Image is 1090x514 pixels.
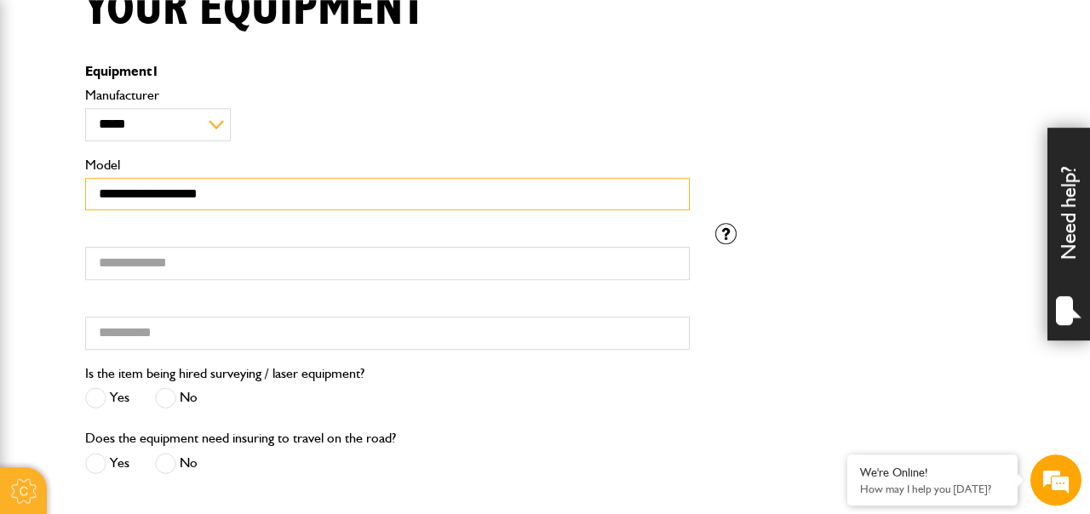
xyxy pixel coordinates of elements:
label: Yes [85,387,129,408]
input: Enter your last name [22,157,311,195]
label: Yes [85,453,129,474]
label: No [155,453,198,474]
input: Enter your email address [22,208,311,245]
label: Does the equipment need insuring to travel on the road? [85,431,396,445]
textarea: Type your message and hit 'Enter' [22,308,311,368]
div: Need help? [1047,128,1090,340]
p: Equipment [85,65,690,78]
div: Chat with us now [89,95,286,117]
div: Minimize live chat window [279,9,320,49]
div: We're Online! [860,465,1005,480]
label: Manufacturer [85,89,690,102]
p: How may I help you today? [860,483,1005,495]
label: No [155,387,198,408]
label: Model [85,158,690,172]
input: Enter your phone number [22,258,311,295]
em: Start Chat [232,397,309,420]
img: d_20077148190_company_1631870298795_20077148190 [29,94,72,118]
label: Is the item being hired surveying / laser equipment? [85,367,364,380]
span: 1 [152,63,159,79]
